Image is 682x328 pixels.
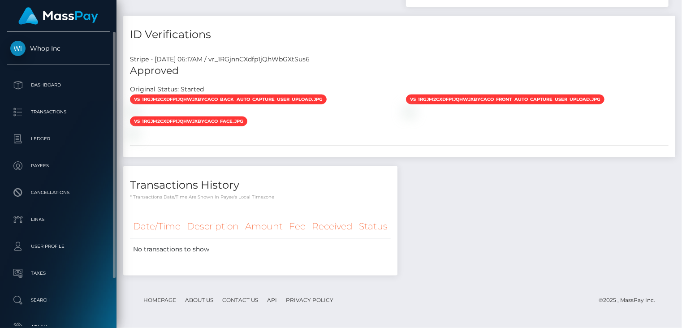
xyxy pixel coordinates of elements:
[130,95,327,104] span: vs_1RGjm2CXdfp1jQhWjxBycACo_back_auto_capture_user_upload.jpg
[7,44,110,52] span: Whop Inc
[10,41,26,56] img: Whop Inc
[7,155,110,177] a: Payees
[7,128,110,150] a: Ledger
[406,108,413,115] img: vr_1RGjnnCXdfp1jQhWbGXtSus6file_1RGjn1CXdfp1jQhWD9J1oNm2
[130,85,204,93] h7: Original Status: Started
[10,213,106,226] p: Links
[282,293,337,307] a: Privacy Policy
[130,108,137,115] img: vr_1RGjnnCXdfp1jQhWbGXtSus6file_1RGjnKCXdfp1jQhWXfgg1Dj3
[10,240,106,253] p: User Profile
[406,95,604,104] span: vs_1RGjm2CXdfp1jQhWjxBycACo_front_auto_capture_user_upload.jpg
[7,208,110,231] a: Links
[356,214,391,239] th: Status
[140,293,180,307] a: Homepage
[7,235,110,258] a: User Profile
[130,214,184,239] th: Date/Time
[7,181,110,204] a: Cancellations
[219,293,262,307] a: Contact Us
[10,293,106,307] p: Search
[263,293,281,307] a: API
[7,101,110,123] a: Transactions
[130,194,391,200] p: * Transactions date/time are shown in payee's local timezone
[18,7,98,25] img: MassPay Logo
[309,214,356,239] th: Received
[10,78,106,92] p: Dashboard
[130,27,669,43] h4: ID Verifications
[10,267,106,280] p: Taxes
[10,159,106,173] p: Payees
[7,289,110,311] a: Search
[10,132,106,146] p: Ledger
[7,74,110,96] a: Dashboard
[181,293,217,307] a: About Us
[10,186,106,199] p: Cancellations
[123,55,675,64] div: Stripe - [DATE] 06:17AM / vr_1RGjnnCXdfp1jQhWbGXtSus6
[7,262,110,285] a: Taxes
[130,239,391,259] td: No transactions to show
[130,117,247,126] span: vs_1RGjm2CXdfp1jQhWjxBycACo_face.jpg
[130,64,669,78] h5: Approved
[130,130,137,137] img: vr_1RGjnnCXdfp1jQhWbGXtSus6file_1RGjnfCXdfp1jQhWB0jS9GuC
[130,177,391,193] h4: Transactions History
[242,214,286,239] th: Amount
[10,105,106,119] p: Transactions
[184,214,242,239] th: Description
[286,214,309,239] th: Fee
[599,295,662,305] div: © 2025 , MassPay Inc.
